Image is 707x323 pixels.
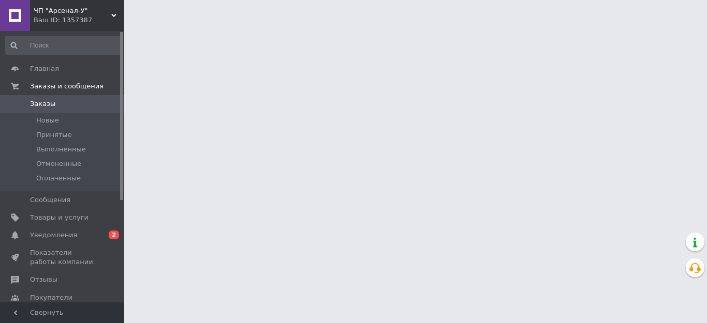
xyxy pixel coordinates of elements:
[30,248,96,267] span: Показатели работы компании
[36,145,86,154] span: Выполненные
[30,293,72,302] span: Покупатели
[30,275,57,284] span: Отзывы
[34,16,124,25] div: Ваш ID: 1357387
[109,230,119,239] span: 2
[30,213,89,222] span: Товары и услуги
[30,82,104,91] span: Заказы и сообщения
[5,36,122,55] input: Поиск
[30,64,59,73] span: Главная
[36,116,59,125] span: Новые
[36,130,72,140] span: Принятые
[30,195,70,205] span: Сообщения
[30,99,55,109] span: Заказы
[36,174,81,183] span: Оплаченные
[34,6,111,16] span: ЧП "Арсенал-У"
[30,230,77,240] span: Уведомления
[36,159,81,168] span: Отмененные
